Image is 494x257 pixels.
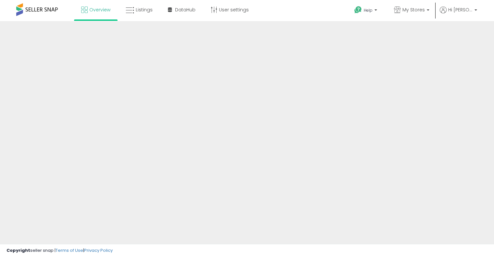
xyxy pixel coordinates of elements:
[136,6,153,13] span: Listings
[175,6,196,13] span: DataHub
[6,248,113,254] div: seller snap | |
[84,247,113,253] a: Privacy Policy
[354,6,362,14] i: Get Help
[440,6,477,21] a: Hi [PERSON_NAME]
[89,6,110,13] span: Overview
[448,6,473,13] span: Hi [PERSON_NAME]
[402,6,425,13] span: My Stores
[56,247,83,253] a: Terms of Use
[6,247,30,253] strong: Copyright
[349,1,384,21] a: Help
[364,7,373,13] span: Help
